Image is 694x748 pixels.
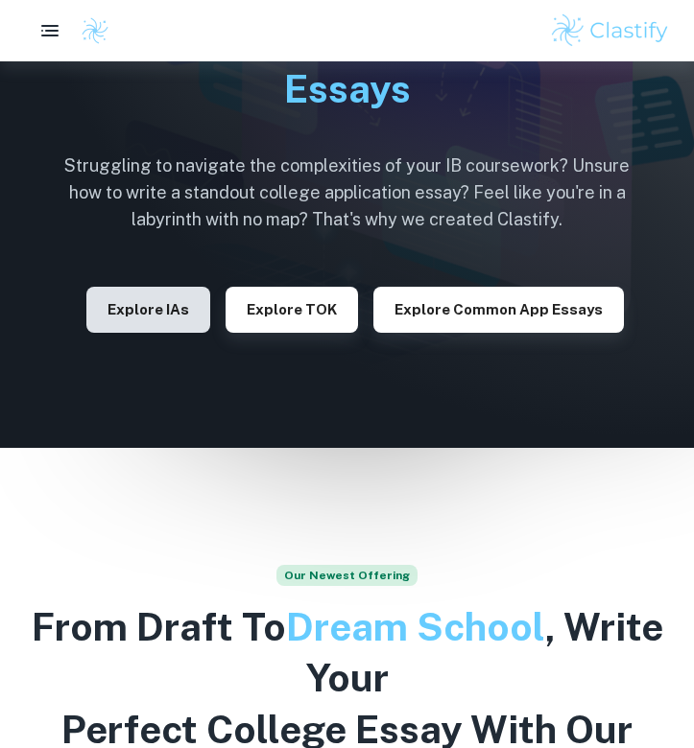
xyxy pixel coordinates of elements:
button: Explore Common App essays [373,287,624,333]
a: Explore TOK [226,299,358,317]
img: Clastify logo [549,12,671,50]
button: Explore TOK [226,287,358,333]
a: Explore IAs [86,299,210,317]
button: Explore IAs [86,287,210,333]
span: College Essays [284,14,612,110]
img: Clastify logo [81,16,109,45]
span: Our Newest Offering [276,565,418,586]
span: Dream School [286,604,545,649]
a: Explore Common App essays [373,299,624,317]
h6: Struggling to navigate the complexities of your IB coursework? Unsure how to write a standout col... [50,152,645,233]
a: Clastify logo [69,16,109,45]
